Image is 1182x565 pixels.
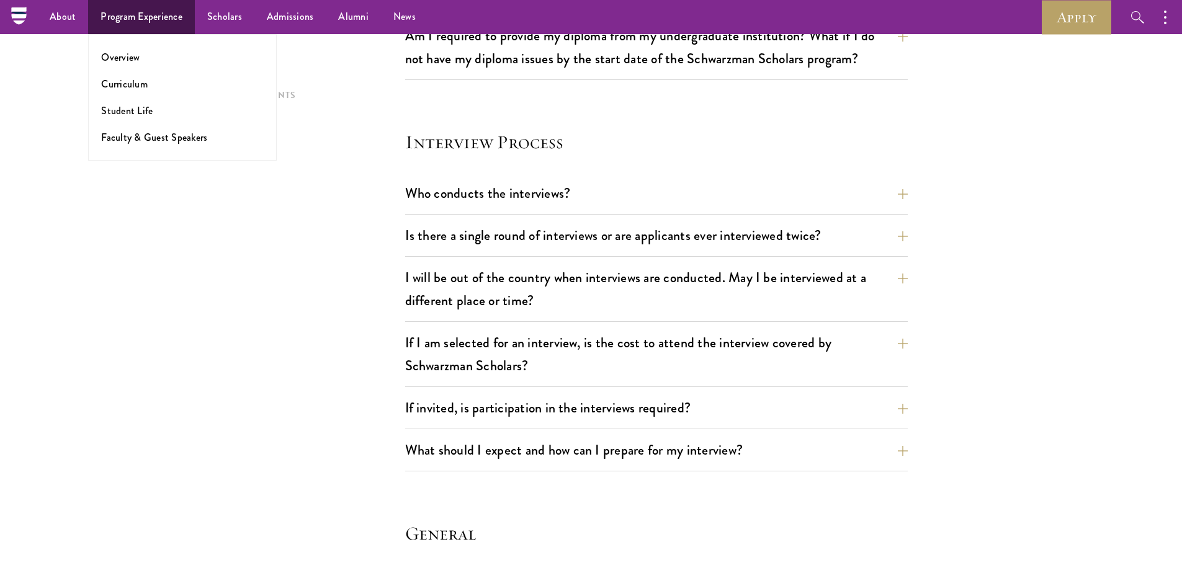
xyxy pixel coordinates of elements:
button: What should I expect and how can I prepare for my interview? [405,436,908,464]
a: Student Life [101,104,153,118]
a: Overview [101,50,140,65]
a: Curriculum [101,77,148,91]
button: If I am selected for an interview, is the cost to attend the interview covered by Schwarzman Scho... [405,329,908,380]
a: Faculty & Guest Speakers [101,130,207,145]
button: Who conducts the interviews? [405,179,908,207]
h4: General [405,521,908,546]
button: Am I required to provide my diploma from my undergraduate institution? What if I do not have my d... [405,22,908,73]
button: Is there a single round of interviews or are applicants ever interviewed twice? [405,221,908,249]
button: I will be out of the country when interviews are conducted. May I be interviewed at a different p... [405,264,908,314]
h4: Interview Process [405,130,908,154]
button: If invited, is participation in the interviews required? [405,394,908,422]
